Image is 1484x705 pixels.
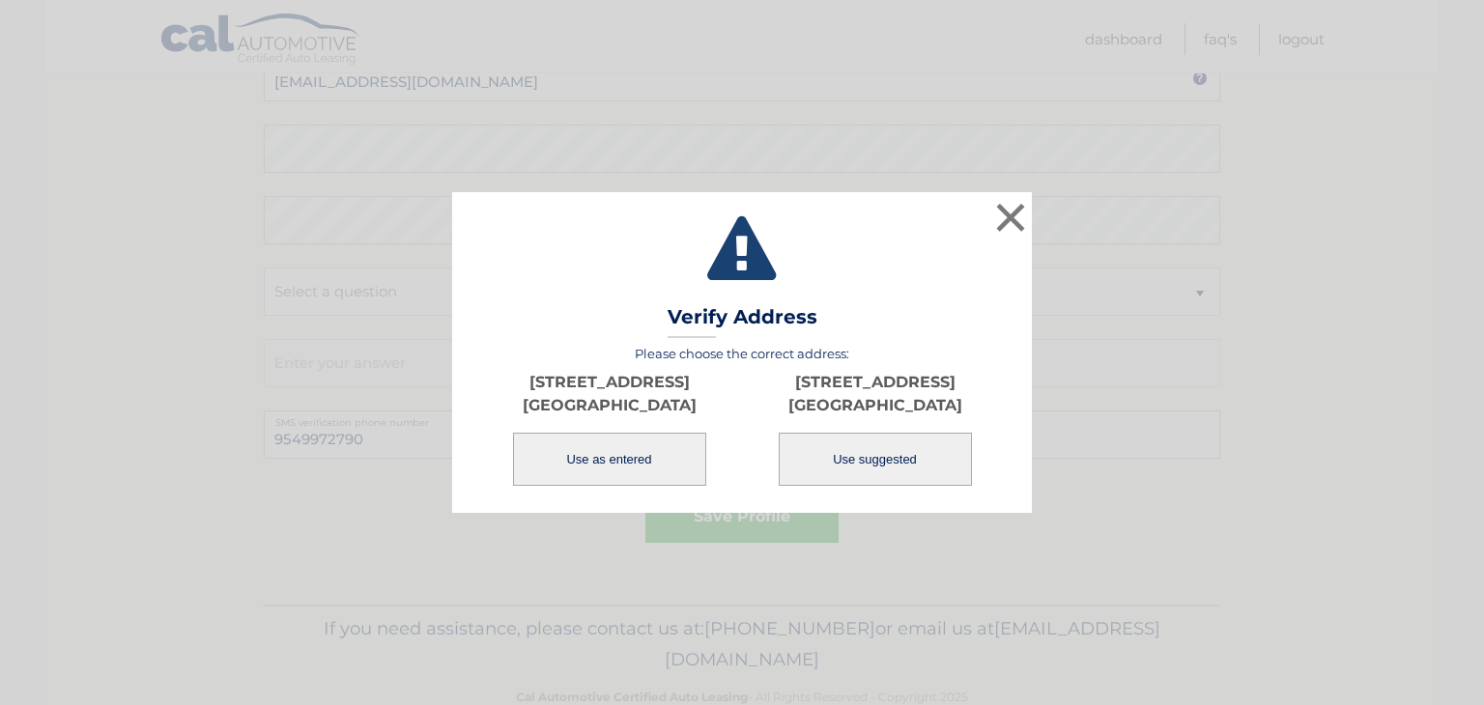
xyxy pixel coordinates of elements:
[742,371,1008,417] p: [STREET_ADDRESS] [GEOGRAPHIC_DATA]
[476,371,742,417] p: [STREET_ADDRESS] [GEOGRAPHIC_DATA]
[476,346,1008,488] div: Please choose the correct address:
[513,433,706,486] button: Use as entered
[668,305,817,339] h3: Verify Address
[779,433,972,486] button: Use suggested
[991,198,1030,237] button: ×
